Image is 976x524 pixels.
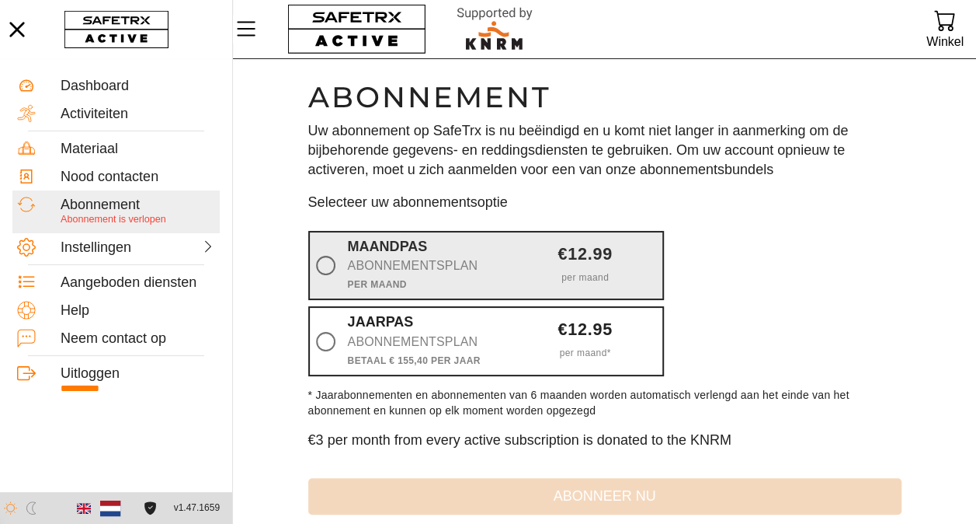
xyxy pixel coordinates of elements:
div: €12.95 [508,322,662,337]
button: Engels [71,495,97,522]
img: nl.svg [100,498,121,519]
img: Activities.svg [17,104,36,123]
strong: Betaal € 155,40 Per jaar [348,355,481,366]
div: Nood contacten [61,169,215,186]
div: per maand [508,262,662,285]
button: Menu [233,12,272,45]
img: ModeLight.svg [4,501,17,515]
div: Abonnement [61,197,215,214]
div: Maandpas [348,239,502,293]
div: Activiteiten [61,106,215,123]
button: abonneer nu [308,478,901,515]
img: ModeDark.svg [25,501,38,515]
h1: Abonnement [308,79,901,115]
p: €3 per month from every active subscription is donated to the KNRM [308,431,901,450]
span: Abonnement is verlopen [61,214,166,225]
div: Neem contact op [61,330,215,348]
img: ContactUs.svg [17,329,36,348]
button: v1.47.1659 [165,495,229,521]
div: Winkel [926,31,964,52]
img: Equipment.svg [17,139,36,158]
p: Uw abonnement op SafeTrx is nu beëindigd en u komt niet langer in aanmerking om de bijbehorende g... [308,121,901,180]
span: abonneer nu [321,484,889,508]
p: Selecteer uw abonnementsoptie [308,193,901,212]
div: Aangeboden diensten [61,274,215,292]
div: Abonnementsplan [348,255,502,277]
img: Help.svg [17,301,36,320]
div: Dashboard [61,78,215,95]
img: en.svg [77,501,91,515]
div: €12.99 [508,246,662,262]
div: Uitloggen [61,365,215,383]
button: Nederlands [97,495,123,522]
div: per maand * [508,337,662,361]
div: Jaarpas [348,314,502,369]
div: Abonnementsplan [348,331,502,353]
div: Help [61,302,215,320]
img: Subscription.svg [17,195,36,214]
p: * Jaarabonnementen en abonnementen van 6 maanden worden automatisch verlengd aan het einde van he... [308,387,901,418]
a: Licentieovereenkomst [140,501,161,515]
img: RescueLogo.svg [439,4,551,54]
span: v1.47.1659 [174,500,220,516]
div: Instellingen [61,239,135,257]
strong: Per maand [348,279,407,290]
div: Materiaal [61,141,215,158]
